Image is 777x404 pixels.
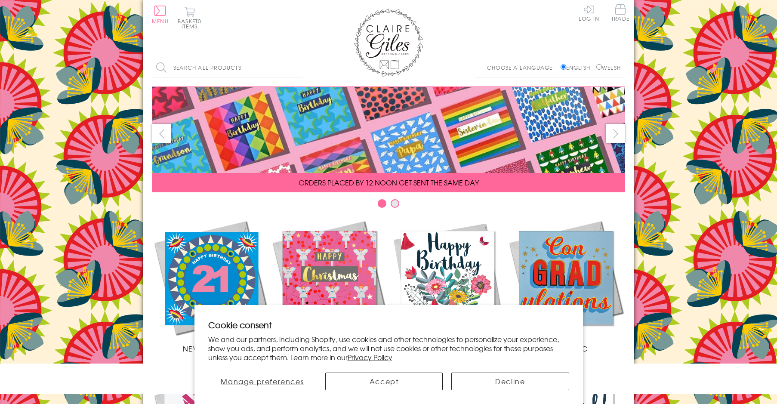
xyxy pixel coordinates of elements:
[152,124,171,143] button: prev
[182,17,201,30] span: 0 items
[561,64,595,71] label: English
[152,219,270,354] a: New Releases
[487,64,559,71] p: Choose a language:
[270,219,388,354] a: Christmas
[183,343,239,354] span: New Releases
[451,373,569,390] button: Decline
[152,199,625,212] div: Carousel Pagination
[152,17,169,25] span: Menu
[391,199,399,208] button: Carousel Page 2
[208,335,569,361] p: We and our partners, including Shopify, use cookies and other technologies to personalize your ex...
[579,4,599,21] a: Log In
[561,64,566,70] input: English
[208,373,317,390] button: Manage preferences
[606,124,625,143] button: next
[221,376,304,386] span: Manage preferences
[208,319,569,331] h2: Cookie consent
[596,64,621,71] label: Welsh
[152,58,302,77] input: Search all products
[378,199,386,208] button: Carousel Page 1 (Current Slide)
[388,219,507,354] a: Birthdays
[325,373,443,390] button: Accept
[596,64,602,70] input: Welsh
[354,9,423,77] img: Claire Giles Greetings Cards
[611,4,629,23] a: Trade
[507,219,625,354] a: Academic
[294,58,302,77] input: Search
[178,7,201,29] button: Basket0 items
[152,6,169,24] button: Menu
[611,4,629,21] span: Trade
[299,177,479,188] span: ORDERS PLACED BY 12 NOON GET SENT THE SAME DAY
[348,352,392,362] a: Privacy Policy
